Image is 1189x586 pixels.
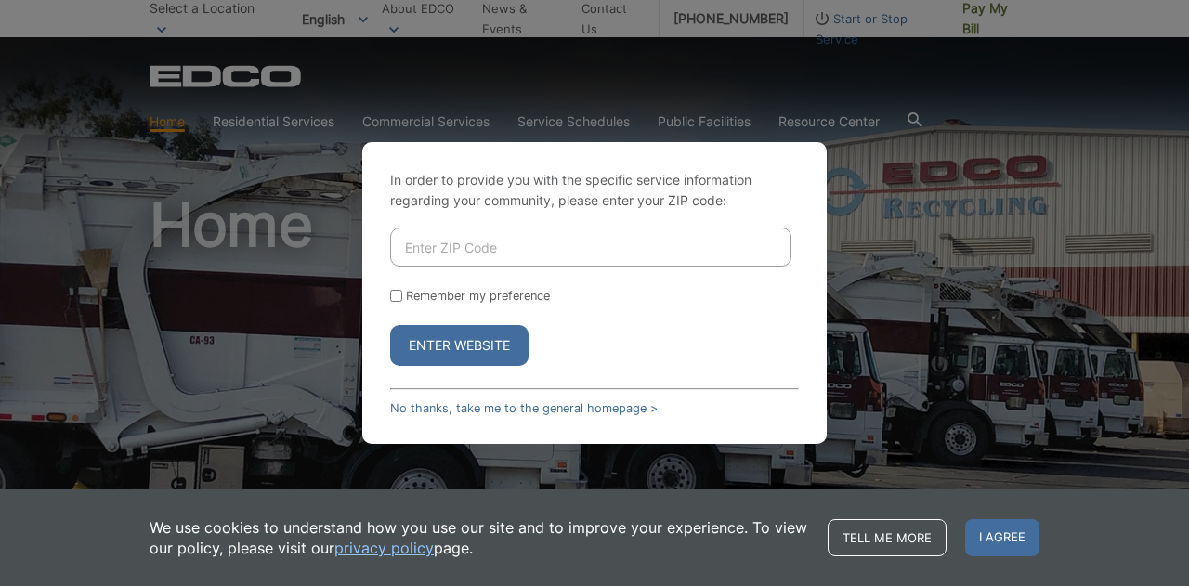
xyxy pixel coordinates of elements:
p: In order to provide you with the specific service information regarding your community, please en... [390,170,799,211]
label: Remember my preference [406,289,550,303]
button: Enter Website [390,325,529,366]
span: I agree [965,519,1039,556]
a: Tell me more [828,519,947,556]
input: Enter ZIP Code [390,228,791,267]
p: We use cookies to understand how you use our site and to improve your experience. To view our pol... [150,517,809,558]
a: No thanks, take me to the general homepage > [390,401,658,415]
a: privacy policy [334,538,434,558]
